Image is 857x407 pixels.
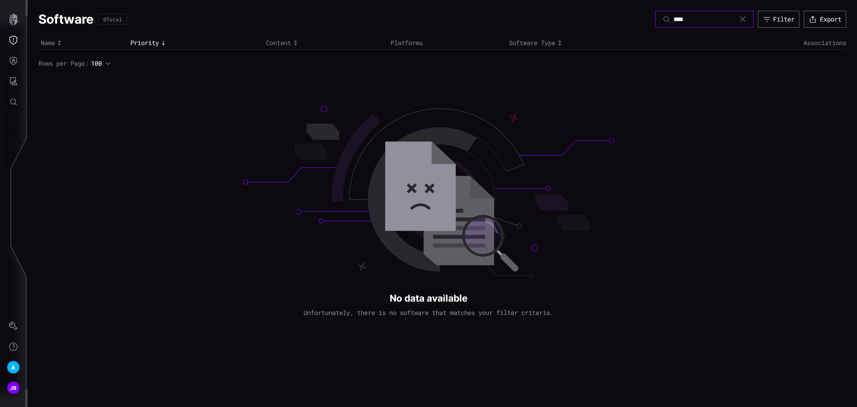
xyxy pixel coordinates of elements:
[130,39,262,47] div: Toggle sort direction
[11,363,15,372] span: A
[266,39,291,47] span: Content
[804,11,846,28] button: Export
[0,357,26,378] button: A
[41,39,126,47] div: Toggle sort direction
[103,17,122,22] div: 0 Total
[91,59,112,68] button: 100
[38,59,88,67] span: Rows per Page:
[0,378,26,398] button: JR
[388,37,507,50] th: Platforms
[130,39,159,47] span: Priority
[266,39,386,47] div: Toggle sort direction
[773,15,795,23] div: Filter
[38,11,94,27] h1: Software
[509,39,698,47] div: Toggle sort direction
[700,37,846,50] th: Associations
[10,383,17,393] span: JR
[758,11,799,28] button: Filter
